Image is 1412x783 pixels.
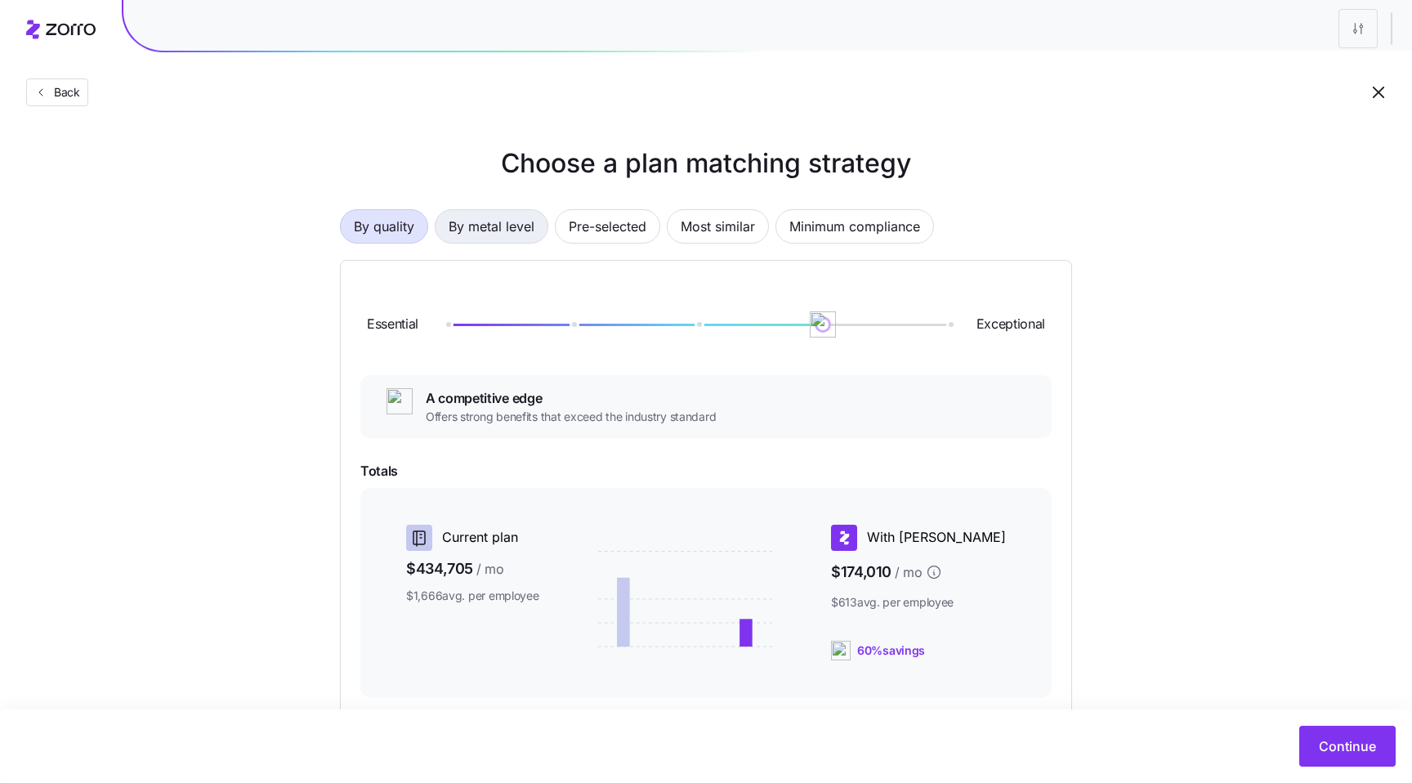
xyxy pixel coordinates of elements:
img: ai-icon.png [387,388,413,414]
span: Totals [360,461,1052,481]
button: By quality [340,209,428,244]
button: Pre-selected [555,209,660,244]
span: Most similar [681,210,755,243]
button: By metal level [435,209,548,244]
span: / mo [476,559,504,579]
span: Pre-selected [569,210,646,243]
button: Most similar [667,209,769,244]
span: $174,010 [831,557,1006,588]
span: A competitive edge [426,388,716,409]
h1: Choose a plan matching strategy [340,144,1072,183]
span: Offers strong benefits that exceed the industry standard [426,409,716,425]
span: $1,666 avg. per employee [406,588,539,604]
span: Essential [367,314,418,334]
span: Minimum compliance [789,210,920,243]
span: By metal level [449,210,534,243]
div: With [PERSON_NAME] [831,525,1006,551]
span: By quality [354,210,414,243]
span: 60% savings [857,642,925,659]
button: Continue [1299,726,1396,767]
span: / mo [895,562,923,583]
div: Current plan [406,525,539,551]
button: Back [26,78,88,106]
span: $434,705 [406,557,539,581]
span: Back [47,84,80,101]
img: ai-icon.png [831,641,851,660]
span: $613 avg. per employee [831,594,1006,611]
img: ai-icon.png [810,311,836,338]
span: Continue [1319,736,1376,756]
span: Exceptional [976,314,1045,334]
button: Minimum compliance [775,209,934,244]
